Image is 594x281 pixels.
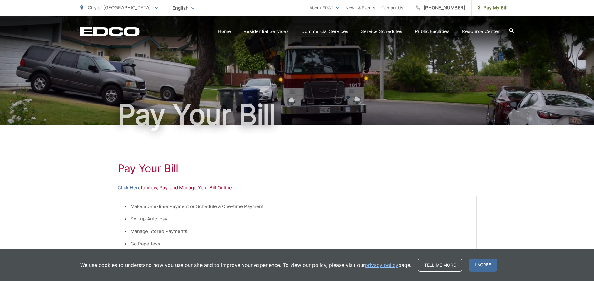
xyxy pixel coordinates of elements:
[80,99,514,130] h1: Pay Your Bill
[130,228,470,235] li: Manage Stored Payments
[118,184,141,191] a: Click Here
[478,4,508,12] span: Pay My Bill
[418,259,462,272] a: Tell me more
[168,2,199,13] span: English
[80,27,140,36] a: EDCD logo. Return to the homepage.
[346,4,375,12] a: News & Events
[130,240,470,248] li: Go Paperless
[415,28,449,35] a: Public Facilities
[381,4,403,12] a: Contact Us
[361,28,402,35] a: Service Schedules
[462,28,500,35] a: Resource Center
[88,5,151,11] span: City of [GEOGRAPHIC_DATA]
[243,28,289,35] a: Residential Services
[309,4,339,12] a: About EDCO
[118,184,477,191] p: to View, Pay, and Manage Your Bill Online
[118,162,477,175] h1: Pay Your Bill
[301,28,348,35] a: Commercial Services
[130,215,470,223] li: Set-up Auto-pay
[130,203,470,210] li: Make a One-time Payment or Schedule a One-time Payment
[469,259,497,272] span: I agree
[80,261,411,269] p: We use cookies to understand how you use our site and to improve your experience. To view our pol...
[365,261,398,269] a: privacy policy
[218,28,231,35] a: Home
